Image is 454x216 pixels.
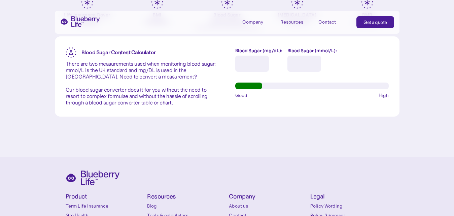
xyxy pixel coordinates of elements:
h4: Company [229,193,307,200]
a: home [60,16,100,27]
div: Company [242,16,273,27]
a: Contact [318,16,349,27]
label: Blood Sugar (mmol/L): [287,47,337,54]
h4: Resources [147,193,225,200]
div: Life Insurance Cover Calculator [55,11,119,25]
a: Term Life Insurance [66,203,144,209]
div: Contact [318,19,336,25]
div: Get a quote [363,19,387,26]
div: Resources [280,19,303,25]
span: High [379,92,389,99]
div: Resources [280,16,311,27]
span: Good [235,92,247,99]
h4: Legal [310,193,389,200]
a: Policy Wording [310,203,389,209]
strong: Blood Sugar Content Calculator [81,49,156,56]
label: Blood Sugar (mg/dL): [235,47,282,54]
a: About us [229,203,307,209]
div: Company [242,19,263,25]
p: There are two measurements used when monitoring blood sugar: mmol/L is the UK standard and mg/DL ... [66,61,219,106]
h4: Product [66,193,144,200]
a: Blog [147,203,225,209]
a: Get a quote [356,16,394,28]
